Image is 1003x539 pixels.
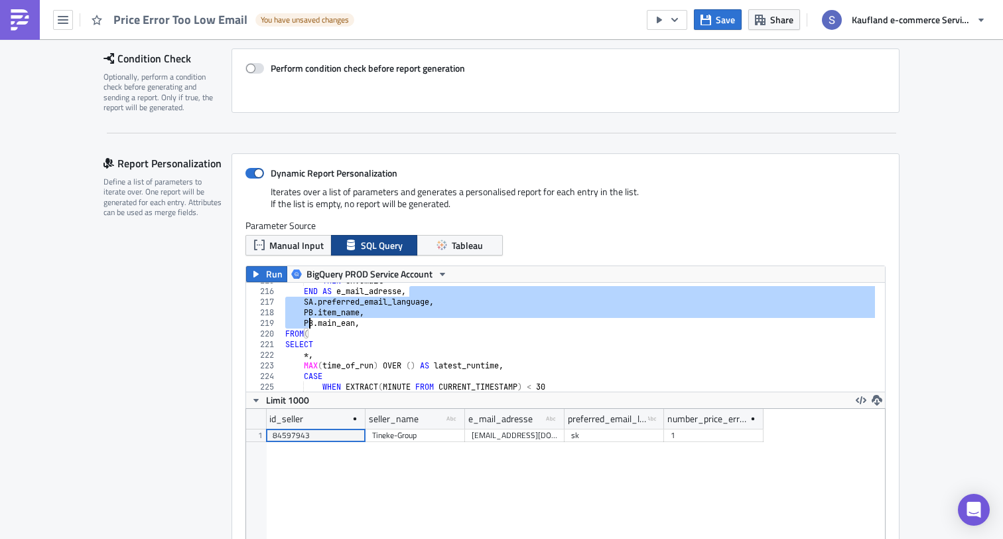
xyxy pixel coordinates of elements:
[266,393,309,407] span: Limit 1000
[103,72,223,113] div: Optionally, perform a condition check before generating and sending a report. Only if true, the r...
[246,266,287,282] button: Run
[452,238,483,252] span: Tableau
[38,117,70,128] em: stĺpci H
[245,220,886,232] label: Parameter Source
[5,58,173,69] span: Vážená predajkyňa, vážený predajca
[694,9,742,30] button: Save
[852,13,971,27] span: Kaufland e-commerce Services GmbH & Co. KG
[103,48,232,68] div: Condition Check
[814,5,993,35] button: Kaufland e-commerce Services GmbH & Co. KG
[372,429,458,442] div: Tineke-Group
[667,409,749,429] div: number_price_errors
[472,429,558,442] div: [EMAIL_ADDRESS][DOMAIN_NAME]
[246,297,283,307] div: 217
[245,235,332,256] button: Manual Input
[269,238,324,252] span: Manual Input
[468,409,533,429] div: e_mail_adresse
[246,371,283,382] div: 224
[273,429,359,442] div: 84597943
[306,266,433,282] span: BigQuery PROD Service Account
[103,153,232,173] div: Report Personalization
[246,382,283,392] div: 225
[246,307,283,318] div: 218
[245,186,886,220] div: Iterates over a list of parameters and generates a personalised report for each entry in the list...
[5,7,98,17] span: english version below
[32,117,235,128] span: V môžete vidieť aktuálnu cenu produktu.
[5,98,342,109] span: Skontrolujte, prosím, či sú ceny produktov uvedených v prílohe správne.
[113,12,249,27] span: Price Error Too Low Email
[417,235,503,256] button: Tableau
[103,177,223,218] div: Define a list of parameters to iterate over. One report will be generated for each entry. Attribu...
[246,360,283,371] div: 223
[271,61,465,75] strong: Perform condition check before report generation
[246,318,283,329] div: 219
[748,9,800,30] button: Share
[173,57,281,69] strong: {{ row.seller_name }}
[269,409,303,429] div: id_seller
[671,429,757,442] div: 1
[571,429,657,442] div: sk
[271,166,397,180] strong: Dynamic Report Personalization
[5,78,278,89] span: domnievame sa, že pri vytváraní vašich ponúk došlo k chybám.
[361,238,403,252] span: SQL Query
[821,9,843,31] img: Avatar
[246,339,283,350] div: 221
[9,9,31,31] img: PushMetrics
[246,286,283,297] div: 216
[716,13,735,27] span: Save
[246,392,314,408] button: Limit 1000
[5,32,634,44] p: {% if row.preferred_email_language=='sk' %}
[369,409,419,429] div: seller_name
[770,13,793,27] span: Share
[246,350,283,360] div: 222
[266,266,283,282] span: Run
[246,329,283,339] div: 220
[287,266,452,282] button: BigQuery PROD Service Account
[331,235,417,256] button: SQL Query
[261,15,349,25] span: You have unsaved changes
[568,409,648,429] div: preferred_email_language
[958,494,990,526] div: Open Intercom Messenger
